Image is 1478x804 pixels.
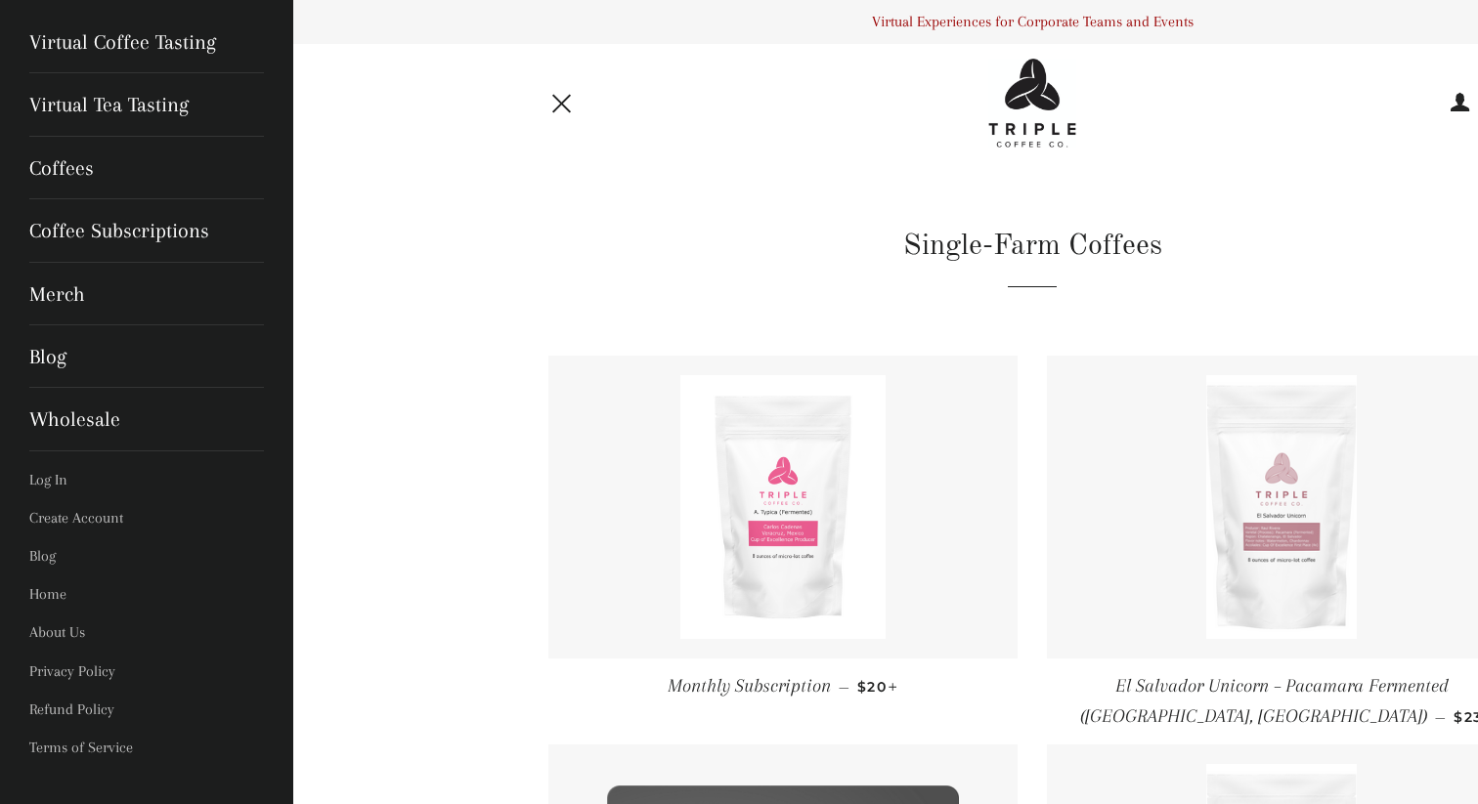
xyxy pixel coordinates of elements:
[15,137,279,199] a: Coffees
[548,658,1018,714] a: Monthly Subscription — $20
[1206,375,1357,639] img: El Salvador Unicorn – Pacamara Fermented (Chalatenango, El Salvador)
[15,73,279,136] a: Virtual Tea Tasting
[15,729,279,767] a: Terms of Service
[988,59,1076,148] img: Triple Coffee Co - Logo
[1435,708,1446,726] span: —
[15,691,279,729] a: Refund Policy
[680,375,887,639] img: Monthly Subscription
[15,499,279,537] a: Create Account
[15,653,279,691] a: Privacy Policy
[15,263,279,325] a: Merch
[857,678,898,696] span: $20
[15,199,279,262] a: Coffee Subscriptions
[15,388,279,450] a: Wholesale
[15,614,279,652] a: About Us
[15,537,279,575] a: Blog
[839,678,849,696] span: —
[668,675,831,697] span: Monthly Subscription
[548,356,1018,658] a: Monthly Subscription
[1080,675,1448,727] span: El Salvador Unicorn – Pacamara Fermented ([GEOGRAPHIC_DATA], [GEOGRAPHIC_DATA])
[15,11,279,73] a: Virtual Coffee Tasting
[15,461,279,499] a: Log In
[15,325,279,388] a: Blog
[15,575,279,614] a: Home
